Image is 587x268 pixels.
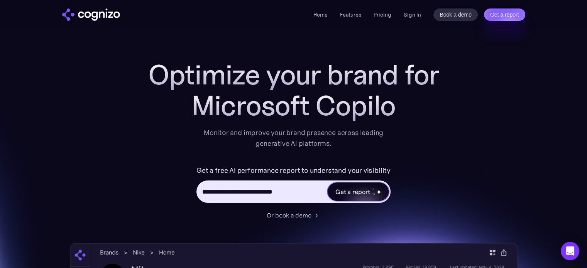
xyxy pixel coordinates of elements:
[267,211,311,220] div: Or book a demo
[62,8,120,21] img: cognizo logo
[484,8,525,21] a: Get a report
[373,188,374,189] img: star
[335,187,370,196] div: Get a report
[139,90,448,121] div: Microsoft Copilo
[561,242,579,260] div: Open Intercom Messenger
[313,11,328,18] a: Home
[404,10,421,19] a: Sign in
[433,8,478,21] a: Book a demo
[267,211,321,220] a: Or book a demo
[376,189,381,194] img: star
[62,8,120,21] a: home
[199,127,389,149] div: Monitor and improve your brand presence across leading generative AI platforms.
[340,11,361,18] a: Features
[374,11,391,18] a: Pricing
[327,182,389,202] a: Get a reportstarstarstar
[196,164,391,207] form: Hero URL Input Form
[373,193,376,196] img: star
[196,164,391,177] label: Get a free AI performance report to understand your visibility
[139,59,448,90] h1: Optimize your brand for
